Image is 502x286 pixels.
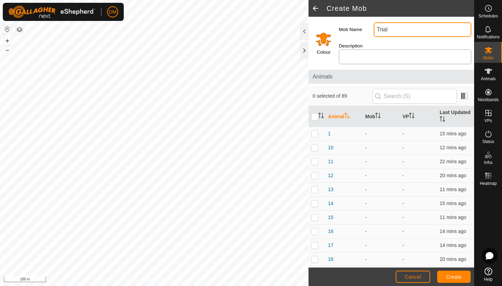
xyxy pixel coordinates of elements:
[484,277,493,281] span: Help
[402,256,404,262] app-display-virtual-paddock-transition: -
[365,214,397,221] div: -
[402,173,404,178] app-display-virtual-paddock-transition: -
[3,37,12,45] button: +
[440,131,466,136] span: 26 Aug 2025, 12:58 pm
[478,98,499,102] span: Neckbands
[440,117,445,123] p-sorticon: Activate to sort
[161,277,182,283] a: Contact Us
[480,181,497,186] span: Heatmap
[365,186,397,193] div: -
[328,130,331,137] span: 1
[440,187,466,192] span: 26 Aug 2025, 1:02 pm
[440,228,466,234] span: 26 Aug 2025, 12:59 pm
[372,89,457,104] input: Search (S)
[109,8,116,16] span: DM
[328,200,334,207] span: 14
[446,274,462,280] span: Create
[478,14,498,18] span: Schedules
[405,274,421,280] span: Cancel
[313,92,372,100] span: 0 selected of 89
[402,159,404,164] app-display-virtual-paddock-transition: -
[127,277,153,283] a: Privacy Policy
[483,56,493,60] span: Mobs
[365,144,397,151] div: -
[402,228,404,234] app-display-virtual-paddock-transition: -
[440,145,466,150] span: 26 Aug 2025, 1:00 pm
[402,242,404,248] app-display-virtual-paddock-transition: -
[481,77,496,81] span: Animals
[328,172,334,179] span: 12
[328,242,334,249] span: 17
[484,160,492,165] span: Infra
[365,228,397,235] div: -
[328,186,334,193] span: 13
[477,35,500,39] span: Notifications
[363,106,400,127] th: Mob
[482,140,494,144] span: Status
[15,25,24,34] button: Map Layers
[402,201,404,206] app-display-virtual-paddock-transition: -
[440,256,466,262] span: 26 Aug 2025, 12:53 pm
[440,214,466,220] span: 26 Aug 2025, 1:02 pm
[365,172,397,179] div: -
[328,214,334,221] span: 15
[437,271,471,283] button: Create
[440,201,466,206] span: 26 Aug 2025, 12:58 pm
[328,228,334,235] span: 16
[317,49,330,56] label: Colour
[344,114,350,119] p-sorticon: Activate to sort
[375,114,381,119] p-sorticon: Activate to sort
[402,187,404,192] app-display-virtual-paddock-transition: -
[484,119,492,123] span: VPs
[3,25,12,33] button: Reset Map
[313,73,470,81] span: Animals
[328,256,334,263] span: 18
[365,200,397,207] div: -
[440,159,466,164] span: 26 Aug 2025, 12:51 pm
[474,265,502,284] a: Help
[400,106,437,127] th: VP
[325,106,363,127] th: Animal
[402,131,404,136] app-display-virtual-paddock-transition: -
[365,130,397,137] div: -
[365,158,397,165] div: -
[328,158,334,165] span: 11
[437,106,474,127] th: Last Updated
[402,145,404,150] app-display-virtual-paddock-transition: -
[365,242,397,249] div: -
[440,173,466,178] span: 26 Aug 2025, 12:53 pm
[396,271,430,283] button: Cancel
[327,4,474,13] h2: Create Mob
[440,242,466,248] span: 26 Aug 2025, 12:59 pm
[3,46,12,54] button: –
[365,256,397,263] div: -
[318,114,324,119] p-sorticon: Activate to sort
[328,144,334,151] span: 10
[339,43,374,50] label: Description
[8,6,96,18] img: Gallagher Logo
[339,22,374,37] label: Mob Name
[409,114,414,119] p-sorticon: Activate to sort
[402,214,404,220] app-display-virtual-paddock-transition: -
